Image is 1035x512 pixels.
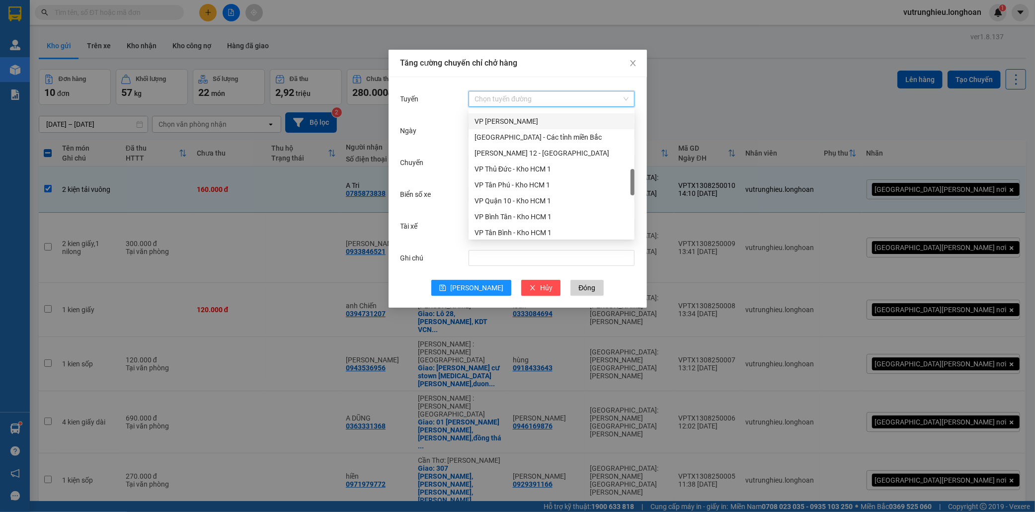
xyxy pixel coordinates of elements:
div: VP Tân Phú - Kho HCM 1 [475,179,629,190]
span: CÔNG TY TNHH CHUYỂN PHÁT NHANH BẢO AN [86,21,182,39]
label: Chuyến [400,159,429,167]
div: VP Quận 10 - Kho HCM 1 [475,195,629,206]
div: Hà Nội - Các tỉnh miền Bắc [469,129,635,145]
div: Tăng cường chuyến chỉ chở hàng [400,58,635,69]
label: Ghi chú [400,254,429,262]
div: [GEOGRAPHIC_DATA] - Các tỉnh miền Bắc [475,132,629,143]
div: VP Tân Phú - Kho HCM 1 [469,177,635,193]
button: closeHủy [521,280,560,296]
strong: CSKH: [27,21,53,30]
div: VP Thanh Xuân - Kho HN [469,113,635,129]
div: VP Bình Tân - Kho HCM 1 [469,209,635,225]
button: save[PERSON_NAME] [431,280,511,296]
div: VP Thủ Đức - Kho HCM 1 [475,164,629,174]
div: VP Quận 10 - Kho HCM 1 [469,193,635,209]
span: 14:10:01 [DATE] [4,69,62,77]
button: Đóng [570,280,603,296]
label: Biển số xe [400,190,436,198]
span: close [529,284,536,292]
div: [PERSON_NAME] 12 - [GEOGRAPHIC_DATA] [475,148,629,159]
div: VP Tân Bình - Kho HCM 1 [475,227,629,238]
span: Mã đơn: VPTX1308250010 [4,53,151,67]
span: save [439,284,446,292]
label: Tuyến [400,95,424,103]
span: close [629,59,637,67]
div: VP Tân Bình - Kho HCM 1 [469,225,635,241]
strong: PHIẾU DÁN LÊN HÀNG [66,4,197,18]
input: Ghi chú [469,250,635,266]
span: [PERSON_NAME] [450,282,503,293]
label: Ngày [400,127,422,135]
span: Hủy [540,282,553,293]
div: VP Thủ Đức - Kho HCM 1 [469,161,635,177]
div: VP Bình Tân - Kho HCM 1 [475,211,629,222]
div: Kho Quận 12 - Kho Thủ Đức [469,145,635,161]
button: Close [619,50,647,78]
label: Tài xế [400,222,423,230]
span: Đóng [578,282,595,293]
span: [PHONE_NUMBER] [4,21,76,39]
div: VP [PERSON_NAME] [475,116,629,127]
